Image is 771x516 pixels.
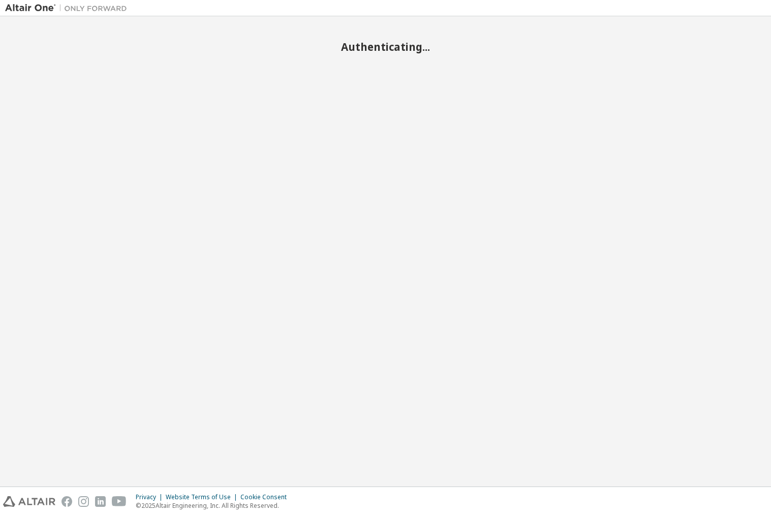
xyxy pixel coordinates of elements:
[95,496,106,507] img: linkedin.svg
[166,493,240,501] div: Website Terms of Use
[61,496,72,507] img: facebook.svg
[3,496,55,507] img: altair_logo.svg
[136,493,166,501] div: Privacy
[136,501,293,510] p: © 2025 Altair Engineering, Inc. All Rights Reserved.
[5,40,766,53] h2: Authenticating...
[112,496,127,507] img: youtube.svg
[5,3,132,13] img: Altair One
[78,496,89,507] img: instagram.svg
[240,493,293,501] div: Cookie Consent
